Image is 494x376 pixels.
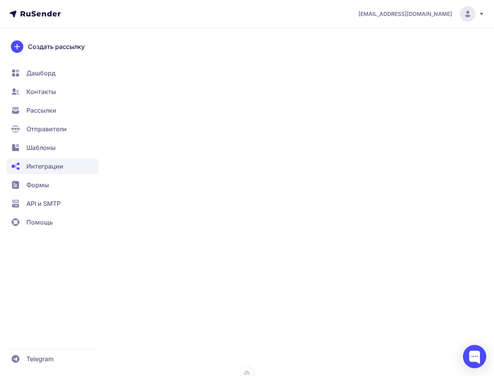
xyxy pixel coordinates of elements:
[26,87,56,96] span: Контакты
[26,124,67,134] span: Отправители
[26,180,49,190] span: Формы
[26,354,54,364] span: Telegram
[358,10,452,18] span: [EMAIL_ADDRESS][DOMAIN_NAME]
[26,106,56,115] span: Рассылки
[28,42,85,51] span: Создать рассылку
[26,199,61,208] span: API и SMTP
[26,143,56,152] span: Шаблоны
[26,162,63,171] span: Интеграции
[26,68,56,78] span: Дашборд
[26,218,53,227] span: Помощь
[6,351,99,367] a: Telegram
